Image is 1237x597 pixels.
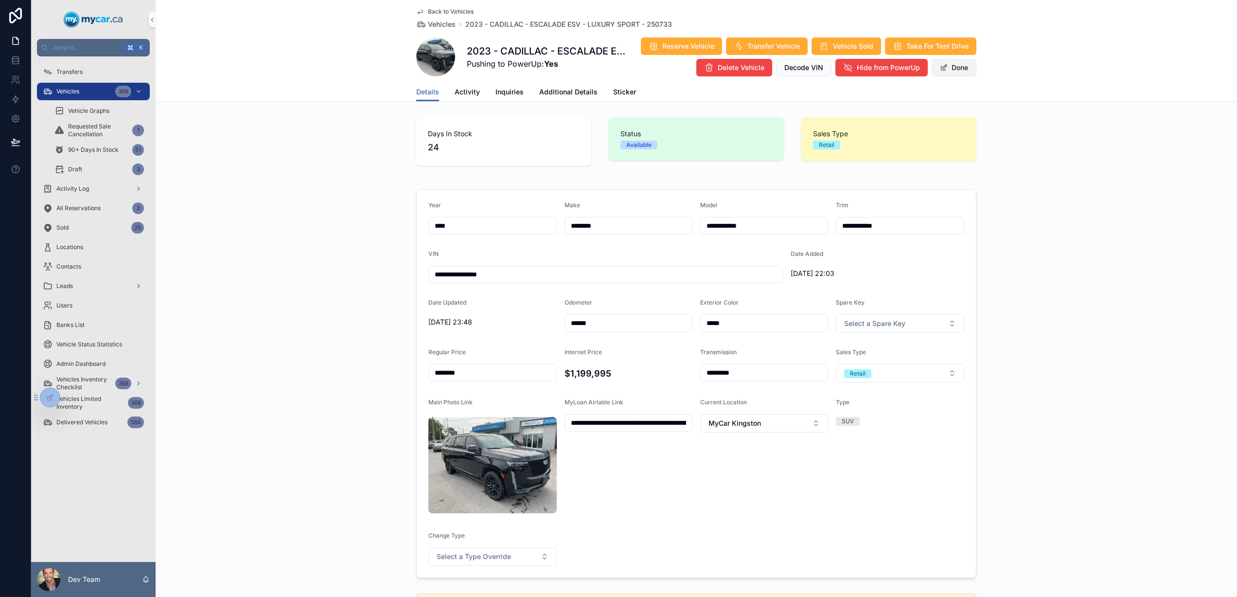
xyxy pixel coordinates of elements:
[791,269,919,278] span: [DATE] 22:03
[813,129,965,139] span: Sales Type
[428,417,557,513] img: uc
[726,37,808,55] button: Transfer Vehicle
[428,250,439,257] span: VIN
[37,375,150,392] a: Vehicles Inventory Checklist368
[885,37,976,55] button: Take For Test Drive
[128,397,144,409] div: 368
[132,202,144,214] div: 3
[132,125,144,136] div: 1
[428,19,456,29] span: Vehicles
[932,59,976,76] button: Done
[565,299,592,306] span: Odometer
[700,414,828,433] button: Select Button
[495,87,524,97] span: Inquiries
[52,44,122,52] span: Jump to...
[784,63,823,72] span: Decode VIN
[31,56,156,444] div: scrollable content
[56,204,101,212] span: All Reservations
[37,180,150,198] a: Activity Log
[37,63,150,81] a: Transfers
[416,87,439,97] span: Details
[718,63,764,72] span: Delete Vehicle
[37,258,150,275] a: Contacts
[428,348,466,356] span: Regular Price
[68,107,109,115] span: Vehicle Graphs
[467,58,627,70] span: Pushing to PowerUp:
[467,44,627,58] h1: 2023 - CADILLAC - ESCALADE ESV - LUXURY SPORT - 250733
[613,83,636,103] a: Sticker
[56,185,89,193] span: Activity Log
[544,59,558,69] strong: Yes
[428,129,580,139] span: Days In Stock
[700,201,717,209] span: Model
[428,141,580,154] span: 24
[565,201,580,209] span: Make
[641,37,722,55] button: Reserve Vehicle
[127,416,144,428] div: 584
[539,87,598,97] span: Additional Details
[37,316,150,334] a: Banks List
[56,282,73,290] span: Leads
[115,378,131,389] div: 368
[64,12,123,27] img: App logo
[620,129,772,139] span: Status
[428,532,465,539] span: Change Type
[37,355,150,373] a: Admin Dashboard
[819,141,834,149] div: Retail
[455,87,480,97] span: Activity
[844,319,905,328] span: Select a Spare Key
[56,321,85,329] span: Banks List
[791,250,823,257] span: Date Added
[37,219,150,236] a: Sold25
[747,41,800,51] span: Transfer Vehicle
[626,141,652,149] div: Available
[37,394,150,412] a: Vehicles Limited Inventory368
[416,83,439,102] a: Details
[68,575,100,584] p: Dev Team
[857,63,920,72] span: Hide from PowerUp
[662,41,714,51] span: Reserve Vehicle
[833,41,873,51] span: Vehicle Sold
[428,299,466,306] span: Date Updated
[416,8,474,16] a: Back to Vehicles
[56,376,111,391] span: Vehicles Inventory Checklist
[131,222,144,234] div: 25
[836,364,964,382] button: Select Button
[49,161,150,178] a: Draft3
[115,86,131,97] div: 368
[465,19,672,29] span: 2023 - CADILLAC - ESCALADE ESV - LUXURY SPORT - 250733
[700,398,747,406] span: Current Location
[56,360,106,368] span: Admin Dashboard
[906,41,969,51] span: Take For Test Drive
[836,299,865,306] span: Spare Key
[56,341,122,348] span: Vehicle Status Statistics
[539,83,598,103] a: Additional Details
[37,83,150,100] a: Vehicles368
[836,201,848,209] span: Trim
[37,297,150,314] a: Users
[850,369,866,378] div: Retail
[56,395,124,411] span: Vehicles Limited Inventory
[68,165,82,173] span: Draft
[37,39,150,56] button: Jump to...K
[37,238,150,256] a: Locations
[842,417,854,426] div: SUV
[49,122,150,139] a: Requested Sale Cancellation1
[565,367,693,380] h4: $1,199,995
[613,87,636,97] span: Sticker
[812,37,881,55] button: Vehicle Sold
[700,348,737,356] span: Transmission
[132,144,144,156] div: 51
[56,68,83,76] span: Transfers
[428,8,474,16] span: Back to Vehicles
[428,398,473,406] span: Main Photo Link
[495,83,524,103] a: Inquiries
[37,199,150,217] a: All Reservations3
[56,243,83,251] span: Locations
[68,123,128,138] span: Requested Sale Cancellation
[455,83,480,103] a: Activity
[776,59,831,76] button: Decode VIN
[137,44,145,52] span: K
[37,277,150,295] a: Leads
[49,102,150,120] a: Vehicle Graphs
